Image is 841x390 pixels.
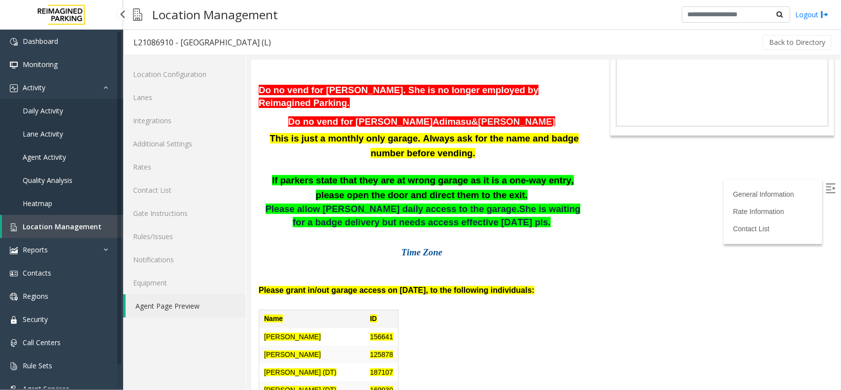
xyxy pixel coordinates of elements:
[13,326,85,334] font: [PERSON_NAME] (DT)
[10,339,18,347] img: 'icon'
[13,308,85,316] font: [PERSON_NAME] (DT)
[227,56,304,67] span: [PERSON_NAME]
[574,123,584,133] img: Open/Close Sidebar Menu
[119,308,142,316] font: 187107
[10,362,18,370] img: 'icon'
[23,106,63,115] span: Daily Activity
[37,56,181,67] span: Do no vend for [PERSON_NAME]
[23,176,72,185] span: Quality Analysis
[23,60,58,69] span: Monitoring
[150,190,191,197] a: Time Zone
[23,129,63,139] span: Lane Activity
[7,226,283,234] font: Please grant in/out garage access on [DATE], to the following individuals:
[10,223,18,231] img: 'icon'
[23,315,48,324] span: Security
[10,247,18,254] img: 'icon'
[119,326,142,334] font: 169930
[13,273,69,281] font: [PERSON_NAME]
[2,215,123,238] a: Location Management
[21,115,323,140] b: If parkers state that they are at wrong garage as it is a one-way entry, please open the door and...
[795,9,829,20] a: Logout
[133,2,142,27] img: pageIcon
[123,271,246,294] a: Equipment
[126,294,246,318] a: Agent Page Preview
[13,290,69,298] font: [PERSON_NAME]
[134,36,271,49] div: L21086910 - [GEOGRAPHIC_DATA] (L)
[23,268,51,278] span: Contacts
[10,293,18,301] img: 'icon'
[10,270,18,278] img: 'icon'
[123,178,246,202] a: Contact List
[123,63,246,86] a: Location Configuration
[10,38,18,46] img: 'icon'
[23,199,52,208] span: Heatmap
[23,222,101,231] span: Location Management
[13,254,32,262] font: Name
[123,86,246,109] a: Lanes
[41,143,329,167] span: She is waiting for a badge delivery but needs access effective [DATE] pls.
[220,56,227,67] span: &
[123,155,246,178] a: Rates
[150,187,191,197] span: Time Zone
[482,130,543,138] a: General Information
[482,165,518,173] a: Contact List
[119,273,142,281] font: 156641
[23,338,61,347] span: Call Centers
[123,248,246,271] a: Notifications
[23,152,66,162] span: Agent Activity
[123,109,246,132] a: Integrations
[181,56,220,67] span: Adimasu
[23,83,45,92] span: Activity
[763,35,832,50] button: Back to Directory
[821,9,829,20] img: logout
[23,291,48,301] span: Regions
[19,73,328,98] span: This is just a monthly only garage. Always ask for the name and badge number before vending.
[23,36,58,46] span: Dashboard
[23,361,52,370] span: Rule Sets
[14,143,268,154] span: Please allow [PERSON_NAME] daily access to the garage.
[10,61,18,69] img: 'icon'
[123,202,246,225] a: Gate Instructions
[23,245,48,254] span: Reports
[123,225,246,248] a: Rules/Issues
[119,290,142,298] font: 125878
[123,132,246,155] a: Additional Settings
[10,84,18,92] img: 'icon'
[7,25,287,48] span: Do no vend for [PERSON_NAME]. She is no longer employed by Reimagined Parking.
[10,316,18,324] img: 'icon'
[147,2,283,27] h3: Location Management
[482,147,533,155] a: Rate Information
[119,254,126,262] font: ID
